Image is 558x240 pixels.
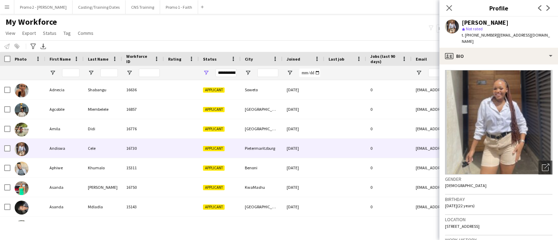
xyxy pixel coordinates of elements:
[245,56,253,62] span: City
[439,3,558,13] h3: Profile
[15,56,27,62] span: Photo
[45,119,84,138] div: Amila
[6,30,15,36] span: View
[241,100,282,119] div: [GEOGRAPHIC_DATA]
[366,158,412,177] div: 0
[14,0,73,14] button: Promo 2 - [PERSON_NAME]
[45,197,84,216] div: Asanda
[203,87,225,93] span: Applicant
[445,203,475,208] span: [DATE] (22 years)
[122,119,164,138] div: 16776
[366,197,412,216] div: 0
[39,42,47,51] app-action-btn: Export XLSX
[462,20,508,26] div: [PERSON_NAME]
[366,119,412,138] div: 0
[15,181,29,195] img: Asanda Mandisa
[6,17,57,27] span: My Workforce
[63,30,71,36] span: Tag
[84,100,122,119] div: Mlembelele
[366,178,412,197] div: 0
[445,224,480,229] span: [STREET_ADDRESS]
[29,42,37,51] app-action-btn: Advanced filters
[122,100,164,119] div: 16857
[366,100,412,119] div: 0
[45,139,84,158] div: Andiswa
[122,80,164,99] div: 16636
[445,196,552,202] h3: Birthday
[282,197,324,216] div: [DATE]
[122,158,164,177] div: 15311
[203,107,225,112] span: Applicant
[78,30,93,36] span: Comms
[282,80,324,99] div: [DATE]
[122,217,164,236] div: 16855
[126,0,160,14] button: CNS Training
[73,0,126,14] button: Casting/Training Dates
[366,139,412,158] div: 0
[445,183,487,188] span: [DEMOGRAPHIC_DATA]
[126,54,151,64] span: Workforce ID
[3,29,18,38] a: View
[122,178,164,197] div: 16750
[412,80,551,99] div: [EMAIL_ADDRESS][DOMAIN_NAME]
[412,178,551,197] div: [EMAIL_ADDRESS][DOMAIN_NAME]
[84,158,122,177] div: Khumalo
[445,216,552,223] h3: Location
[20,29,39,38] a: Export
[84,119,122,138] div: Didi
[45,158,84,177] div: Aphiwe
[15,103,29,117] img: Agcobile Mlembelele
[370,54,399,64] span: Jobs (last 90 days)
[412,158,551,177] div: [EMAIL_ADDRESS][DOMAIN_NAME]
[436,24,471,33] button: Everyone6,960
[203,165,225,171] span: Applicant
[203,126,225,132] span: Applicant
[126,70,133,76] button: Open Filter Menu
[84,178,122,197] div: [PERSON_NAME]
[245,70,251,76] button: Open Filter Menu
[45,80,84,99] div: Adnecia
[75,29,96,38] a: Comms
[366,217,412,236] div: 0
[122,139,164,158] div: 16730
[282,100,324,119] div: [DATE]
[15,201,29,215] img: Asanda Mdladla
[88,70,94,76] button: Open Filter Menu
[366,80,412,99] div: 0
[61,29,74,38] a: Tag
[15,142,29,156] img: Andiswa Cele
[416,56,427,62] span: Email
[122,197,164,216] div: 15143
[462,32,498,38] span: t. [PHONE_NUMBER]
[203,56,217,62] span: Status
[203,185,225,190] span: Applicant
[287,56,300,62] span: Joined
[241,217,282,236] div: [GEOGRAPHIC_DATA]
[538,161,552,175] div: Open photos pop-in
[84,217,122,236] div: Tshayimfe
[445,70,552,175] img: Crew avatar or photo
[416,70,422,76] button: Open Filter Menu
[329,56,344,62] span: Last job
[160,0,198,14] button: Promo 1 - Faith
[241,178,282,197] div: KwaMashu
[282,139,324,158] div: [DATE]
[282,119,324,138] div: [DATE]
[241,139,282,158] div: Pietermaritzburg
[412,100,551,119] div: [EMAIL_ADDRESS][DOMAIN_NAME]
[241,158,282,177] div: Benoni
[40,29,59,38] a: Status
[282,158,324,177] div: [DATE]
[241,197,282,216] div: [GEOGRAPHIC_DATA]
[299,69,320,77] input: Joined Filter Input
[15,220,29,234] img: Asemahle Tshayimfe
[43,30,56,36] span: Status
[412,217,551,236] div: [EMAIL_ADDRESS][DOMAIN_NAME]
[168,56,181,62] span: Rating
[100,69,118,77] input: Last Name Filter Input
[203,70,209,76] button: Open Filter Menu
[257,69,278,77] input: City Filter Input
[22,30,36,36] span: Export
[287,70,293,76] button: Open Filter Menu
[45,100,84,119] div: Agcobile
